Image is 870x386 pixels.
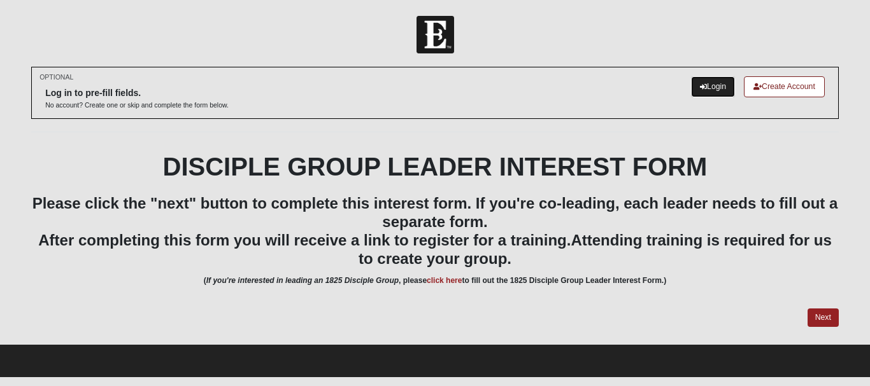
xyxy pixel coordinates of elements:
a: click here [427,276,462,285]
img: Church of Eleven22 Logo [417,16,454,53]
h3: Please click the "next" button to complete this interest form. If you're co-leading, each leader ... [31,195,839,268]
span: Attending training is required for us to create your group. [359,231,832,267]
b: DISCIPLE GROUP LEADER INTEREST FORM [163,153,708,181]
p: No account? Create one or skip and complete the form below. [45,100,229,110]
h6: Log in to pre-fill fields. [45,88,229,99]
h6: ( , please to fill out the 1825 Disciple Group Leader Interest Form.) [31,276,839,285]
a: Create Account [744,76,825,97]
a: Next [808,308,839,327]
i: If you're interested in leading an 1825 Disciple Group [206,276,399,285]
small: OPTIONAL [39,72,73,82]
a: Login [691,76,735,97]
